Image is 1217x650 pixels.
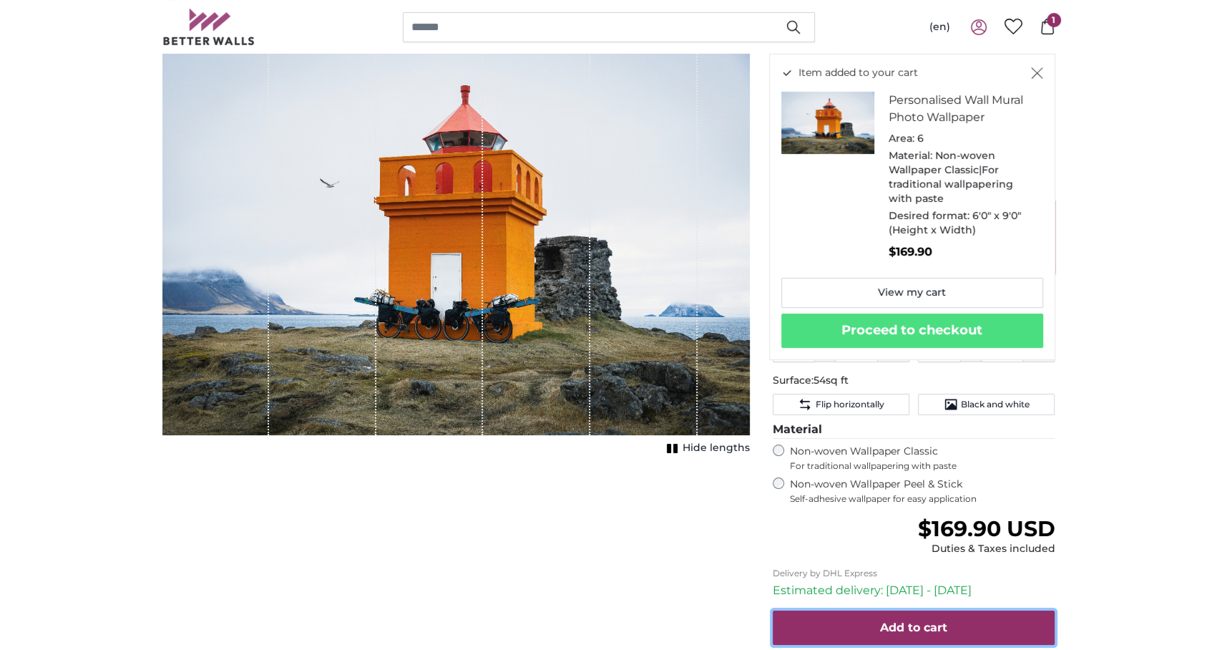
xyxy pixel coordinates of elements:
[1047,13,1061,27] span: 1
[889,92,1032,126] h3: Personalised Wall Mural Photo Wallpaper
[813,374,849,387] span: 54sq ft
[781,278,1043,308] a: View my cart
[918,14,962,40] button: (en)
[773,374,1055,388] p: Surface:
[769,54,1055,360] div: Item added to your cart
[1031,66,1043,80] button: Close
[773,394,909,415] button: Flip horizontally
[781,92,874,154] img: personalised-photo
[889,243,1032,261] p: $169.90
[889,209,969,222] span: Desired format:
[162,43,750,458] div: 1 of 1
[889,149,932,162] span: Material:
[961,399,1030,410] span: Black and white
[917,132,924,145] span: 6
[790,445,1055,472] label: Non-woven Wallpaper Classic
[781,314,1043,348] button: Proceed to checkout
[773,568,1055,579] p: Delivery by DHL Express
[917,542,1055,556] div: Duties & Taxes included
[790,460,1055,472] span: For traditional wallpapering with paste
[815,399,884,410] span: Flip horizontally
[889,149,1013,205] span: Non-woven Wallpaper Classic|For traditional wallpapering with paste
[798,66,918,80] span: Item added to your cart
[683,441,750,455] span: Hide lengths
[162,9,255,45] img: Betterwalls
[918,394,1055,415] button: Black and white
[880,621,947,634] span: Add to cart
[773,611,1055,645] button: Add to cart
[889,132,914,145] span: Area:
[889,209,1021,236] span: 6'0" x 9'0" (Height x Width)
[773,421,1055,439] legend: Material
[790,477,1055,505] label: Non-woven Wallpaper Peel & Stick
[773,582,1055,599] p: Estimated delivery: [DATE] - [DATE]
[663,438,750,458] button: Hide lengths
[917,515,1055,542] span: $169.90 USD
[790,493,1055,505] span: Self-adhesive wallpaper for easy application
